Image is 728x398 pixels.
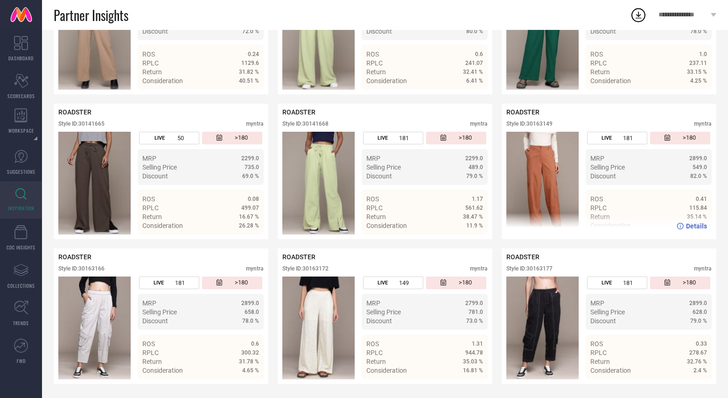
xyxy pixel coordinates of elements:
div: Click to view image [282,132,355,235]
div: Number of days the style has been live on the platform [587,277,648,289]
span: ROS [366,340,379,348]
a: Details [453,384,483,391]
span: ROS [366,195,379,203]
span: Consideration [366,77,407,85]
span: 72.0 % [242,28,259,35]
span: LIVE [378,135,388,141]
span: ROS [366,50,379,58]
span: Discount [366,172,392,180]
span: LIVE [154,135,165,141]
span: Return [142,68,162,76]
span: DASHBOARD [8,55,34,62]
span: 32.41 % [463,69,483,75]
span: LIVE [602,135,612,141]
span: Details [686,94,707,101]
div: myntra [246,121,264,127]
span: ROADSTER [282,253,315,261]
span: ROADSTER [58,108,91,116]
span: 78.0 % [242,318,259,324]
img: Style preview image [282,132,355,235]
span: 499.07 [241,205,259,211]
span: Details [462,239,483,246]
div: Style ID: 30141668 [282,121,329,127]
span: 2799.0 [465,300,483,306]
img: Style preview image [58,277,131,379]
span: RPLC [142,59,159,67]
span: 278.67 [689,349,707,356]
span: ROADSTER [506,253,539,261]
span: 149 [399,279,409,286]
span: MRP [142,155,156,162]
span: ROS [590,195,603,203]
span: ROADSTER [58,253,91,261]
span: Discount [366,28,392,35]
span: ROADSTER [506,108,539,116]
span: 628.0 [693,309,707,315]
span: 11.9 % [466,222,483,229]
span: Discount [590,172,616,180]
span: 40.51 % [239,78,259,84]
span: ROS [590,50,603,58]
span: Details [238,384,259,391]
div: Number of days since the style was first listed on the platform [202,132,263,144]
span: 78.0 % [690,28,707,35]
span: Details [686,384,707,391]
span: 38.47 % [463,213,483,220]
span: 26.28 % [239,222,259,229]
span: Discount [366,317,392,325]
span: TRENDS [13,320,29,327]
a: Details [677,222,707,230]
span: >180 [235,134,248,142]
span: 658.0 [245,309,259,315]
span: MRP [142,299,156,307]
div: Number of days since the style was first listed on the platform [650,132,711,144]
div: Number of days since the style was first listed on the platform [650,277,711,289]
span: 561.62 [465,205,483,211]
div: Number of days since the style was first listed on the platform [426,277,487,289]
span: 2299.0 [465,155,483,162]
span: ROADSTER [282,108,315,116]
span: 115.84 [689,205,707,211]
span: Return [590,358,610,365]
span: >180 [683,279,696,287]
span: 735.0 [245,164,259,171]
span: 1.31 [472,341,483,347]
div: Number of days the style has been live on the platform [139,277,200,289]
span: 50 [177,135,184,142]
span: Return [590,68,610,76]
span: 79.0 % [466,173,483,179]
div: myntra [694,265,712,272]
span: 2.4 % [693,367,707,374]
span: 549.0 [693,164,707,171]
span: Consideration [590,367,631,374]
div: Number of days the style has been live on the platform [587,132,648,144]
span: 35.03 % [463,358,483,365]
div: myntra [470,121,488,127]
span: RPLC [142,349,159,356]
span: Discount [590,317,616,325]
span: Discount [142,28,168,35]
span: LIVE [154,280,164,286]
span: 80.0 % [466,28,483,35]
span: Return [366,358,386,365]
span: Selling Price [366,308,401,316]
span: 31.78 % [239,358,259,365]
div: Click to view image [506,277,579,379]
span: Return [142,358,162,365]
span: 181 [399,135,409,142]
span: RPLC [590,204,607,212]
span: 781.0 [469,309,483,315]
span: 32.76 % [687,358,707,365]
span: 2899.0 [241,300,259,306]
span: 181 [623,135,633,142]
div: myntra [694,121,712,127]
div: Style ID: 30163172 [282,265,329,272]
span: 6.41 % [466,78,483,84]
a: Details [229,384,259,391]
span: 2899.0 [689,300,707,306]
div: Open download list [630,7,647,23]
span: 1.0 [699,51,707,57]
span: SCORECARDS [7,92,35,99]
span: MRP [590,155,604,162]
span: ROS [142,50,155,58]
